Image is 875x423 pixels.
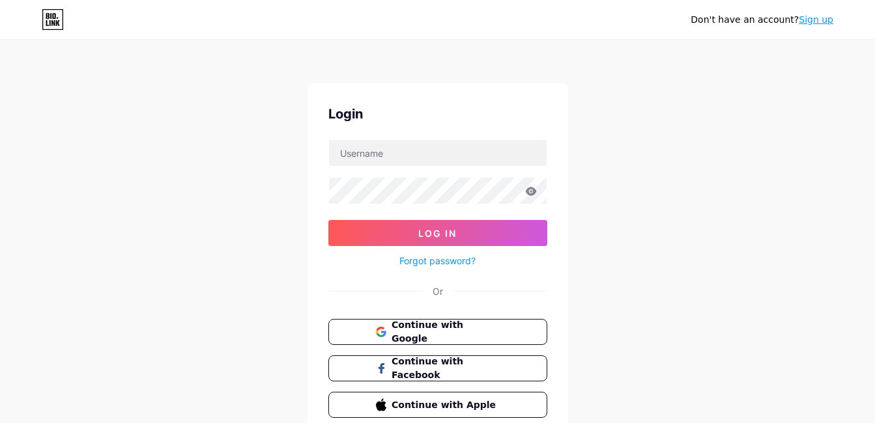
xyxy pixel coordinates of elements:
[799,14,833,25] a: Sign up
[691,13,833,27] div: Don't have an account?
[328,220,547,246] button: Log In
[328,104,547,124] div: Login
[399,254,476,267] a: Forgot password?
[328,392,547,418] button: Continue with Apple
[328,355,547,381] button: Continue with Facebook
[328,319,547,345] button: Continue with Google
[392,355,499,382] span: Continue with Facebook
[392,398,499,412] span: Continue with Apple
[433,284,443,298] div: Or
[329,140,547,166] input: Username
[392,318,499,346] span: Continue with Google
[418,228,457,239] span: Log In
